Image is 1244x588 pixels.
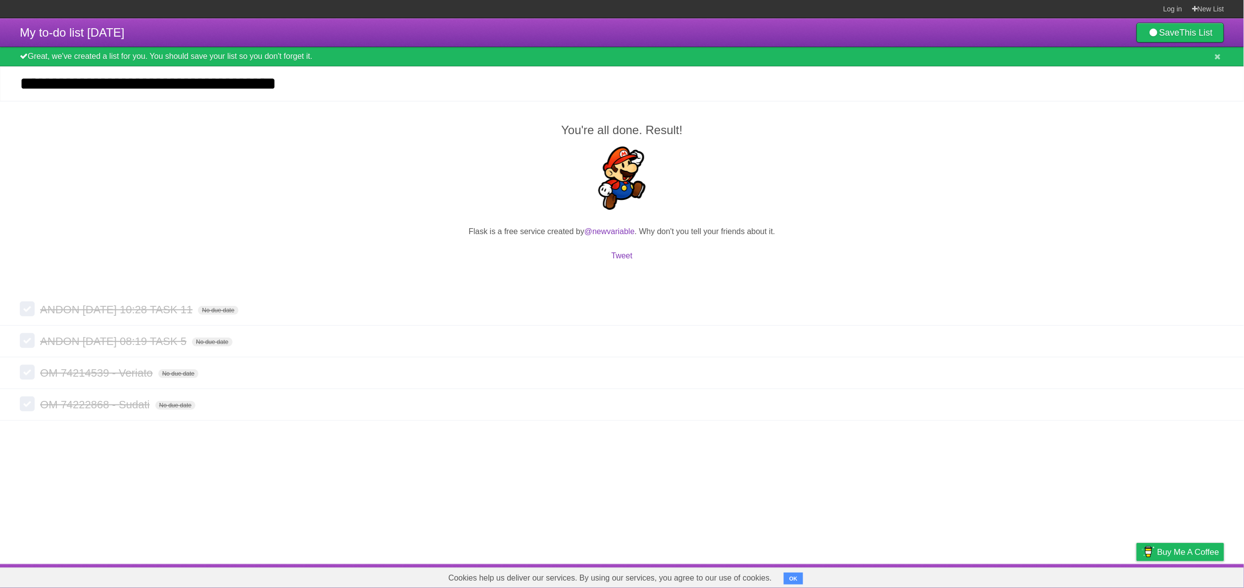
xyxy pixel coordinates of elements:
p: Flask is a free service created by . Why don't you tell your friends about it. [20,226,1224,238]
label: Done [20,396,35,411]
img: Buy me a coffee [1142,543,1155,560]
button: OK [784,573,803,585]
span: No due date [192,338,232,346]
a: About [1005,567,1026,586]
a: Developers [1038,567,1078,586]
label: Done [20,333,35,348]
span: No due date [158,369,198,378]
a: Terms [1090,567,1112,586]
a: Suggest a feature [1162,567,1224,586]
span: OM 74214539 - Veriato [40,367,155,379]
a: Tweet [612,251,633,260]
a: Buy me a coffee [1137,543,1224,561]
img: Super Mario [590,147,654,210]
span: Cookies help us deliver our services. By using our services, you agree to our use of cookies. [438,568,782,588]
span: ANDON [DATE] 08:19 TASK 5 [40,335,189,347]
label: Done [20,365,35,380]
h2: You're all done. Result! [20,121,1224,139]
span: No due date [155,401,195,410]
span: Buy me a coffee [1157,543,1219,561]
span: OM 74222868 - Sudati [40,398,152,411]
span: ANDON [DATE] 10:28 TASK 11 [40,303,195,316]
span: My to-do list [DATE] [20,26,125,39]
span: No due date [198,306,238,315]
a: SaveThis List [1137,23,1224,43]
a: Privacy [1124,567,1149,586]
label: Done [20,301,35,316]
b: This List [1180,28,1213,38]
a: @newvariable [584,227,635,236]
